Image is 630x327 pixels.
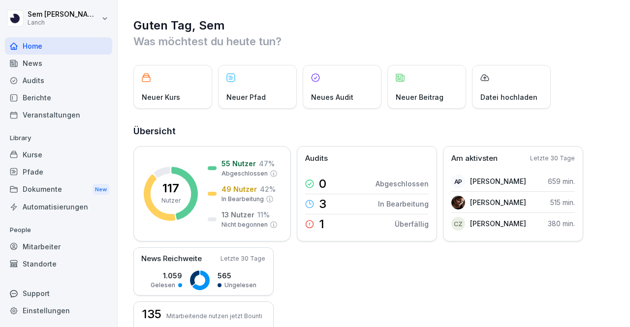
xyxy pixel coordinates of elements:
p: 515 min. [550,197,575,208]
p: [PERSON_NAME] [470,218,526,229]
p: 42 % [260,184,276,194]
div: Support [5,285,112,302]
a: Mitarbeiter [5,238,112,255]
p: 659 min. [548,176,575,186]
a: Standorte [5,255,112,272]
div: Dokumente [5,180,112,199]
p: In Bearbeitung [221,195,264,204]
p: News Reichweite [141,253,202,265]
a: Berichte [5,89,112,106]
p: Sem [PERSON_NAME] [28,10,99,19]
p: Letzte 30 Tage [530,154,575,163]
a: Automatisierungen [5,198,112,215]
p: Gelesen [151,281,175,290]
p: 565 [218,270,256,281]
div: AP [451,175,465,188]
p: Neuer Kurs [142,92,180,102]
p: Letzte 30 Tage [220,254,265,263]
p: 1.059 [151,270,182,281]
p: Abgeschlossen [376,178,429,189]
p: 117 [162,182,179,194]
h2: Übersicht [133,124,615,138]
img: lbqg5rbd359cn7pzouma6c8b.png [451,196,465,209]
p: Neuer Beitrag [396,92,443,102]
a: Veranstaltungen [5,106,112,123]
p: 13 Nutzer [221,209,254,220]
p: 47 % [259,158,275,169]
p: [PERSON_NAME] [470,197,526,208]
p: 49 Nutzer [221,184,257,194]
p: 1 [319,218,324,230]
a: Einstellungen [5,302,112,319]
p: Ungelesen [224,281,256,290]
a: Kurse [5,146,112,163]
a: News [5,55,112,72]
p: 11 % [257,209,270,220]
p: People [5,222,112,238]
p: 3 [319,198,326,210]
p: Abgeschlossen [221,169,268,178]
div: CZ [451,217,465,231]
div: New [93,184,109,195]
a: Home [5,37,112,55]
p: 380 min. [548,218,575,229]
p: 55 Nutzer [221,158,256,169]
p: Nicht begonnen [221,220,268,229]
p: Nutzer [161,196,181,205]
p: Mitarbeitende nutzen jetzt Bounti [166,312,262,320]
h1: Guten Tag, Sem [133,18,615,33]
a: DokumenteNew [5,180,112,199]
a: Audits [5,72,112,89]
p: Library [5,130,112,146]
p: Lanch [28,19,99,26]
p: In Bearbeitung [378,199,429,209]
p: Am aktivsten [451,153,498,164]
h3: 135 [142,308,161,320]
p: [PERSON_NAME] [470,176,526,186]
a: Pfade [5,163,112,180]
p: Überfällig [395,219,429,229]
p: Audits [305,153,328,164]
p: Datei hochladen [480,92,537,102]
p: 0 [319,178,326,190]
p: Was möchtest du heute tun? [133,33,615,49]
p: Neuer Pfad [226,92,266,102]
p: Neues Audit [311,92,353,102]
